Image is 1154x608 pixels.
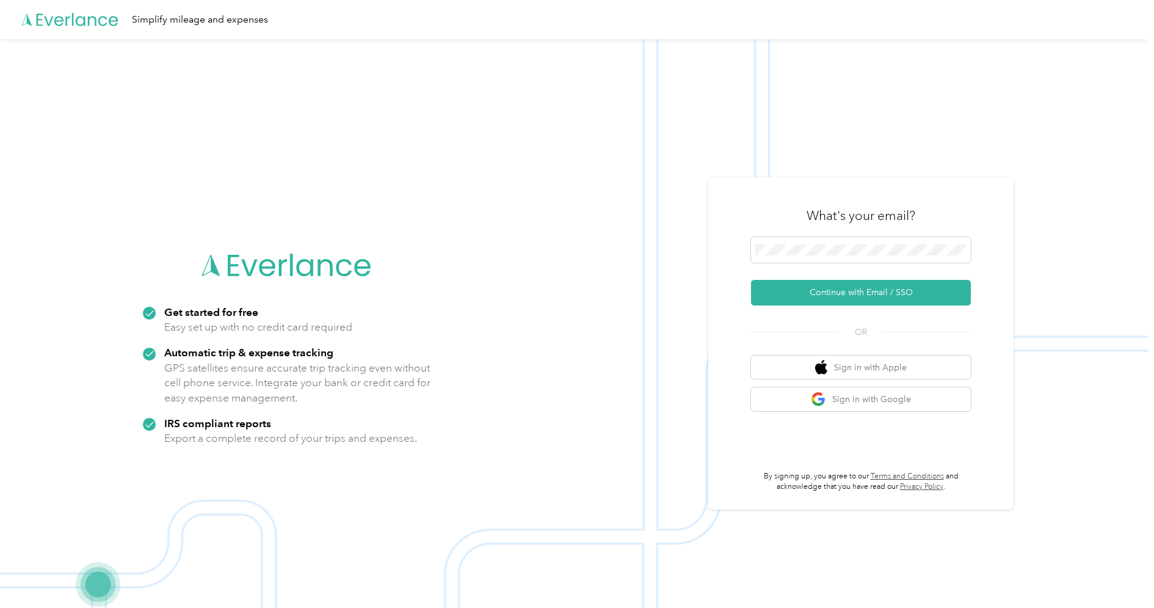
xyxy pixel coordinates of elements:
[164,320,352,335] p: Easy set up with no credit card required
[164,346,333,359] strong: Automatic trip & expense tracking
[815,360,827,375] img: apple logo
[840,326,882,339] span: OR
[807,207,915,224] h3: What's your email?
[871,472,944,481] a: Terms and Conditions
[900,482,943,491] a: Privacy Policy
[132,12,268,27] div: Simplify mileage and expenses
[751,280,971,306] button: Continue with Email / SSO
[164,431,417,446] p: Export a complete record of your trips and expenses.
[164,306,258,318] strong: Get started for free
[811,392,826,407] img: google logo
[1086,540,1154,608] iframe: Everlance-gr Chat Button Frame
[751,471,971,493] p: By signing up, you agree to our and acknowledge that you have read our .
[751,387,971,411] button: google logoSign in with Google
[164,417,271,430] strong: IRS compliant reports
[751,356,971,379] button: apple logoSign in with Apple
[164,361,431,406] p: GPS satellites ensure accurate trip tracking even without cell phone service. Integrate your bank...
